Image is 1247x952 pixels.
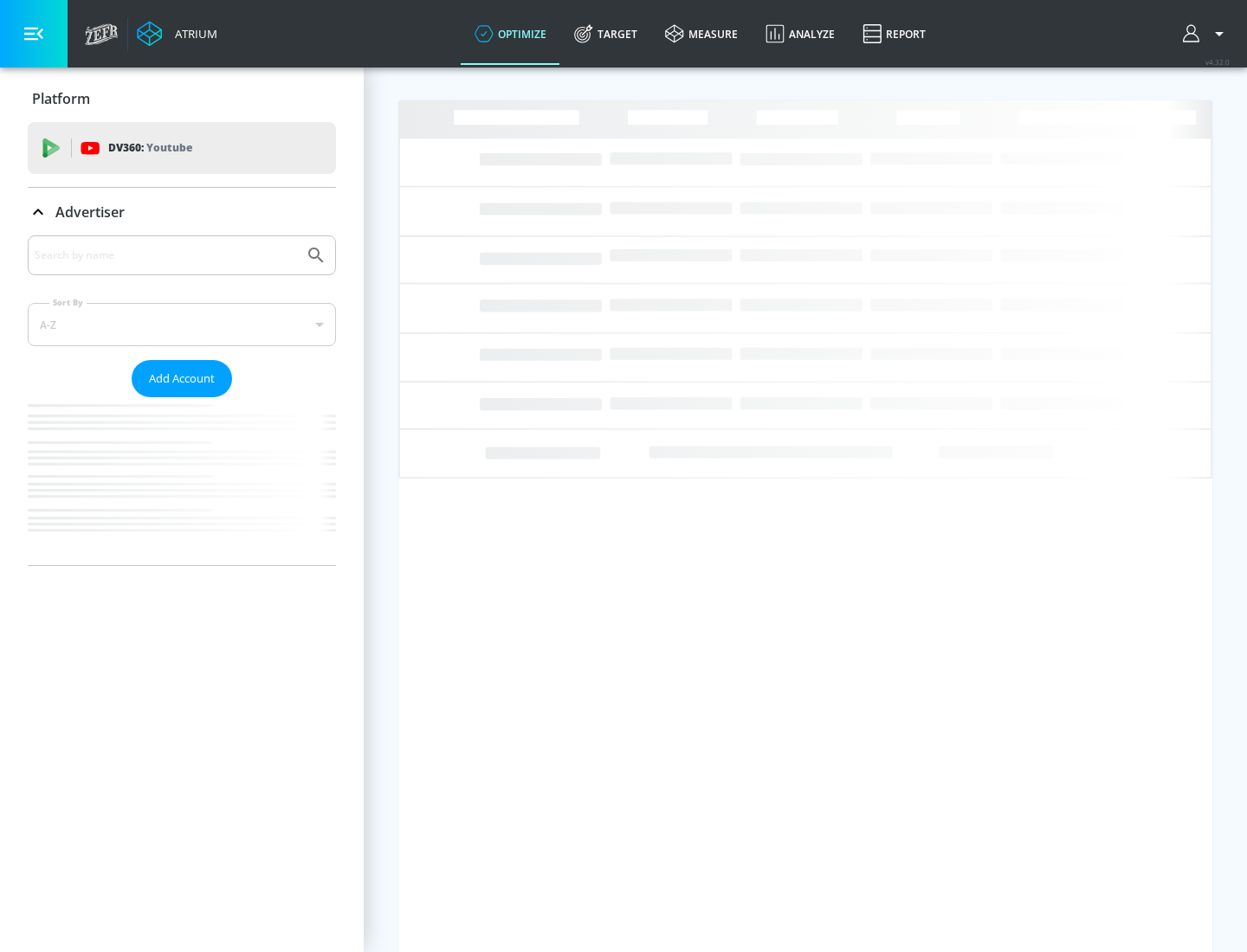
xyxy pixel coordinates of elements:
div: DV360: Youtube [28,122,336,174]
span: v 4.32.0 [1205,57,1230,67]
p: Youtube [146,138,192,157]
span: Add Account [149,369,215,389]
input: Search by name [35,244,297,267]
p: Platform [32,89,90,108]
a: Atrium [137,21,217,47]
a: Report [849,3,940,65]
a: optimize [461,3,560,65]
a: measure [651,3,752,65]
div: Advertiser [28,235,336,565]
nav: list of Advertiser [28,397,336,565]
p: Advertiser [55,203,125,222]
a: Target [560,3,651,65]
div: Platform [28,74,336,123]
a: Analyze [752,3,849,65]
label: Sort By [49,297,87,308]
div: A-Z [28,303,336,346]
div: Advertiser [28,188,336,236]
button: Add Account [132,360,232,397]
div: Atrium [168,26,217,42]
p: DV360: [108,138,192,158]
